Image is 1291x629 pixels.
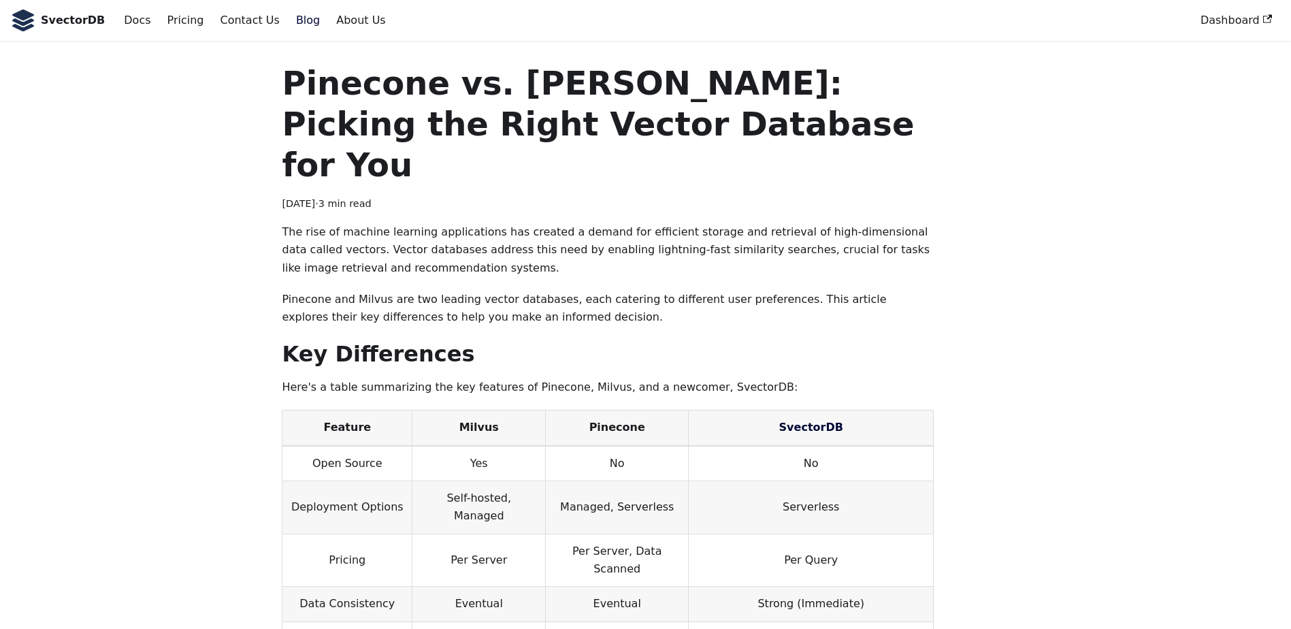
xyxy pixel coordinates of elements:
[412,446,546,481] td: Yes
[282,446,412,481] td: Open Source
[689,587,934,622] td: Strong (Immediate)
[282,291,934,327] p: Pinecone and Milvus are two leading vector databases, each catering to different user preferences...
[546,534,689,587] td: Per Server, Data Scanned
[282,534,412,587] td: Pricing
[689,534,934,587] td: Per Query
[282,587,412,622] td: Data Consistency
[1192,9,1280,32] a: Dashboard
[412,587,546,622] td: Eventual
[412,410,546,446] th: Milvus
[282,481,412,534] td: Deployment Options
[779,421,843,434] a: SvectorDB
[328,9,393,32] a: About Us
[282,378,934,396] p: Here's a table summarizing the key features of Pinecone, Milvus, and a newcomer, SvectorDB:
[282,410,412,446] th: Feature
[282,223,934,277] p: The rise of machine learning applications has created a demand for efficient storage and retrieva...
[41,12,105,29] b: SvectorDB
[546,587,689,622] td: Eventual
[689,446,934,481] td: No
[282,340,934,368] h1: Key Differences
[159,9,212,32] a: Pricing
[412,534,546,587] td: Per Server
[288,9,328,32] a: Blog
[546,481,689,534] td: Managed, Serverless
[116,9,159,32] a: Docs
[11,10,35,31] img: SvectorDB Logo
[282,198,315,209] time: [DATE]
[412,481,546,534] td: Self-hosted, Managed
[546,446,689,481] td: No
[282,196,934,212] div: · 3 min read
[546,410,689,446] th: Pinecone
[282,63,934,185] h1: Pinecone vs. [PERSON_NAME]: Picking the Right Vector Database for You
[212,9,287,32] a: Contact Us
[11,10,105,31] a: SvectorDB LogoSvectorDB
[689,481,934,534] td: Serverless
